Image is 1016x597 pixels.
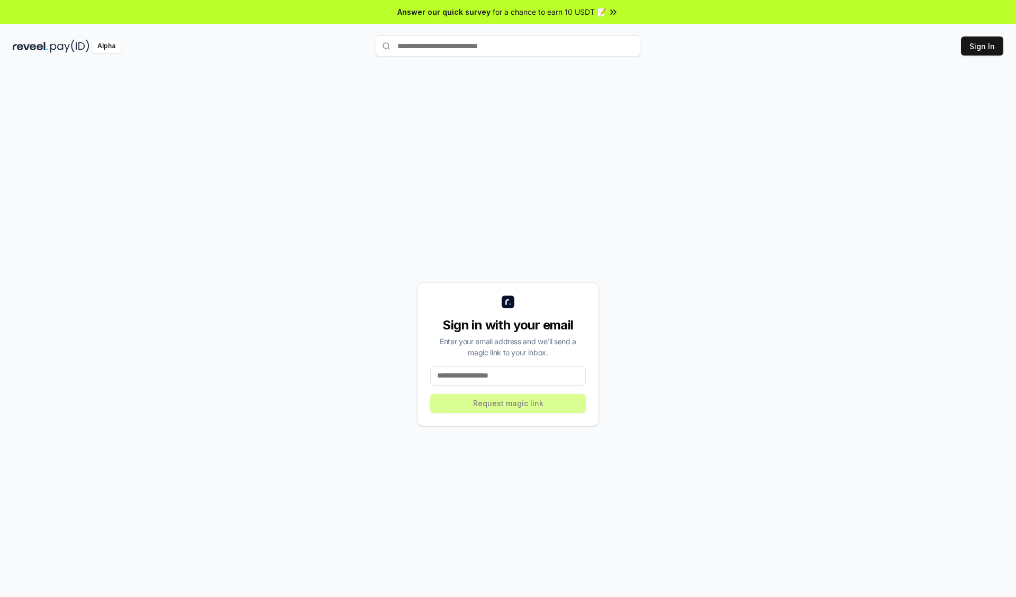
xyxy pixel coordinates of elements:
div: Enter your email address and we’ll send a magic link to your inbox. [430,336,586,358]
div: Sign in with your email [430,317,586,334]
span: for a chance to earn 10 USDT 📝 [493,6,606,17]
img: logo_small [502,296,514,308]
button: Sign In [961,36,1003,56]
img: reveel_dark [13,40,48,53]
div: Alpha [92,40,121,53]
img: pay_id [50,40,89,53]
span: Answer our quick survey [397,6,491,17]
